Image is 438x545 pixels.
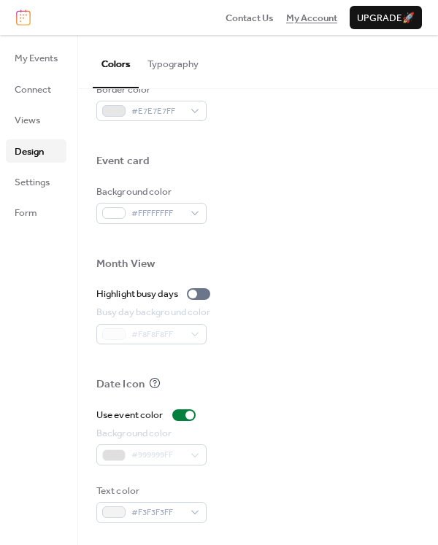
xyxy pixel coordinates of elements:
[286,10,337,25] a: My Account
[15,144,44,159] span: Design
[96,287,178,301] div: Highlight busy days
[6,170,66,193] a: Settings
[6,108,66,131] a: Views
[131,104,183,119] span: #E7E7E7FF
[96,82,204,97] div: Border color
[96,185,204,199] div: Background color
[131,206,183,221] span: #FFFFFFFF
[93,35,139,88] button: Colors
[96,257,155,271] div: Month View
[6,201,66,224] a: Form
[139,35,207,86] button: Typography
[96,377,145,392] div: Date Icon
[226,11,274,26] span: Contact Us
[6,77,66,101] a: Connect
[357,11,415,26] span: Upgrade 🚀
[96,408,164,422] div: Use event color
[6,46,66,69] a: My Events
[15,82,51,97] span: Connect
[131,506,183,520] span: #F3F3F3FF
[226,10,274,25] a: Contact Us
[350,6,422,29] button: Upgrade🚀
[96,154,150,169] div: Event card
[15,175,50,190] span: Settings
[15,51,58,66] span: My Events
[96,426,204,441] div: Background color
[286,11,337,26] span: My Account
[15,206,37,220] span: Form
[16,9,31,26] img: logo
[6,139,66,163] a: Design
[96,484,204,498] div: Text color
[15,113,40,128] span: Views
[96,305,211,320] div: Busy day background color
